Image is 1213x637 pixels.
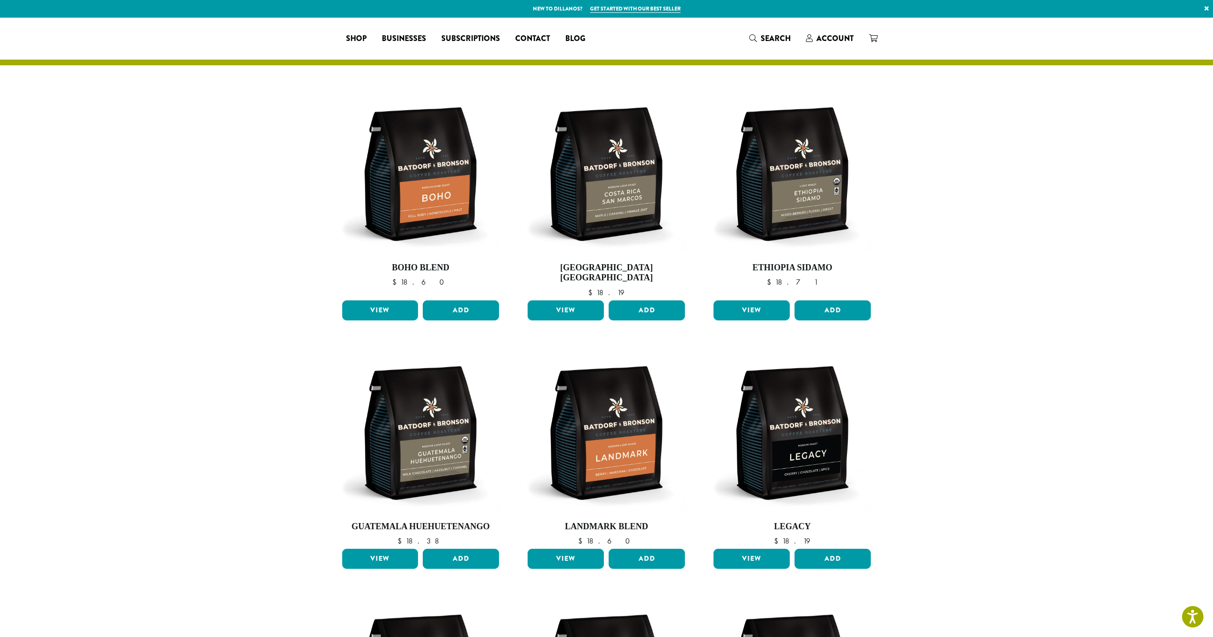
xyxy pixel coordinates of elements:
button: Add [609,300,685,320]
img: BB-12oz-Boho-Stock.webp [339,93,501,255]
h4: [GEOGRAPHIC_DATA] [GEOGRAPHIC_DATA] [525,263,687,283]
span: Subscriptions [441,33,500,45]
img: BB-12oz-FTO-Ethiopia-Sidamo-Stock.webp [711,93,873,255]
span: $ [767,277,775,287]
h4: Landmark Blend [525,522,687,532]
img: BB-12oz-Landmark-Stock.webp [525,352,687,514]
button: Add [423,549,499,569]
span: Blog [565,33,585,45]
span: $ [392,277,400,287]
bdi: 18.19 [774,536,810,546]
span: Businesses [382,33,426,45]
span: Account [816,33,854,44]
bdi: 18.60 [392,277,449,287]
h4: Boho Blend [340,263,502,273]
a: View [528,300,604,320]
a: Get started with our best seller [590,5,681,13]
bdi: 18.60 [578,536,634,546]
bdi: 18.71 [767,277,818,287]
a: View [714,549,790,569]
a: Shop [338,31,374,46]
button: Add [609,549,685,569]
span: Contact [515,33,550,45]
h4: Ethiopia Sidamo [711,263,873,273]
bdi: 18.19 [588,288,624,298]
a: View [342,300,418,320]
img: BB-12oz-FTO-Guatemala-Huhutenango-Stock.webp [339,352,501,514]
a: Search [742,31,798,46]
button: Add [423,300,499,320]
a: Boho Blend $18.60 [340,93,502,297]
a: Legacy $18.19 [711,352,873,545]
a: Ethiopia Sidamo $18.71 [711,93,873,297]
span: $ [578,536,586,546]
a: View [528,549,604,569]
a: [GEOGRAPHIC_DATA] [GEOGRAPHIC_DATA] $18.19 [525,93,687,297]
h4: Guatemala Huehuetenango [340,522,502,532]
a: Landmark Blend $18.60 [525,352,687,545]
h4: Legacy [711,522,873,532]
a: View [342,549,418,569]
a: View [714,300,790,320]
img: BB-12oz-Costa-Rica-San-Marcos-Stock.webp [525,93,687,255]
span: $ [774,536,782,546]
span: Shop [346,33,367,45]
button: Add [795,549,871,569]
span: $ [398,536,406,546]
span: Search [761,33,791,44]
bdi: 18.38 [398,536,444,546]
button: Add [795,300,871,320]
span: $ [588,288,596,298]
a: Guatemala Huehuetenango $18.38 [340,352,502,545]
img: BB-12oz-Legacy-Stock.webp [711,352,873,514]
